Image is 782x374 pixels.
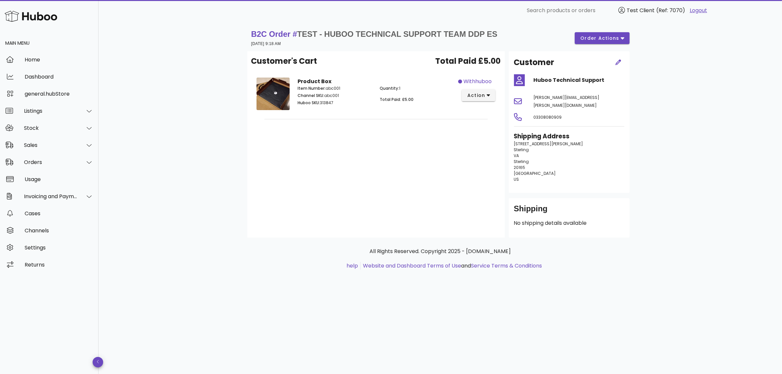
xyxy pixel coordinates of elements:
div: general.hubStore [25,91,93,97]
span: US [514,176,519,182]
span: Total Paid: £5.00 [380,97,413,102]
a: Service Terms & Conditions [471,262,542,269]
span: [GEOGRAPHIC_DATA] [514,171,556,176]
div: Sales [24,142,78,148]
span: Customer's Cart [251,55,317,67]
h3: Shipping Address [514,132,624,141]
button: action [462,89,496,101]
div: Listings [24,108,78,114]
div: Channels [25,227,93,234]
span: [PERSON_NAME][EMAIL_ADDRESS][PERSON_NAME][DOMAIN_NAME] [534,95,600,108]
span: Huboo SKU: [298,100,320,105]
p: All Rights Reserved. Copyright 2025 - [DOMAIN_NAME] [253,247,628,255]
p: 1 [380,85,454,91]
span: (Ref: 7070) [656,7,685,14]
p: abc001 [298,85,372,91]
div: Home [25,57,93,63]
h2: Customer [514,57,554,68]
span: action [467,92,485,99]
span: VA [514,153,519,158]
div: Shipping [514,203,624,219]
span: Sterling [514,147,529,152]
div: Stock [24,125,78,131]
div: Invoicing and Payments [24,193,78,199]
img: Product Image [257,78,290,110]
small: [DATE] 9:18 AM [251,41,281,46]
p: No shipping details available [514,219,624,227]
strong: B2C Order # [251,30,498,38]
span: withhuboo [463,78,492,85]
span: Test Client [627,7,655,14]
span: Sterling [514,159,529,164]
div: Returns [25,262,93,268]
div: Settings [25,245,93,251]
span: Channel SKU: [298,93,324,98]
a: help [346,262,358,269]
span: 20165 [514,165,525,170]
a: Logout [690,7,707,14]
button: order actions [575,32,629,44]
a: Website and Dashboard Terms of Use [363,262,461,269]
span: TEST - HUBOO TECHNICAL SUPPORT TEAM DDP ES [297,30,498,38]
div: Orders [24,159,78,165]
span: [STREET_ADDRESS][PERSON_NAME] [514,141,583,147]
span: Quantity: [380,85,399,91]
div: Dashboard [25,74,93,80]
li: and [361,262,542,270]
p: abc001 [298,93,372,99]
strong: Product Box [298,78,331,85]
span: order actions [580,35,619,42]
span: Item Number: [298,85,325,91]
div: Usage [25,176,93,182]
p: 313847 [298,100,372,106]
img: Huboo Logo [5,9,57,23]
div: Cases [25,210,93,217]
span: Total Paid £5.00 [436,55,501,67]
span: 03308080909 [534,114,562,120]
h4: Huboo Technical Support [534,76,624,84]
